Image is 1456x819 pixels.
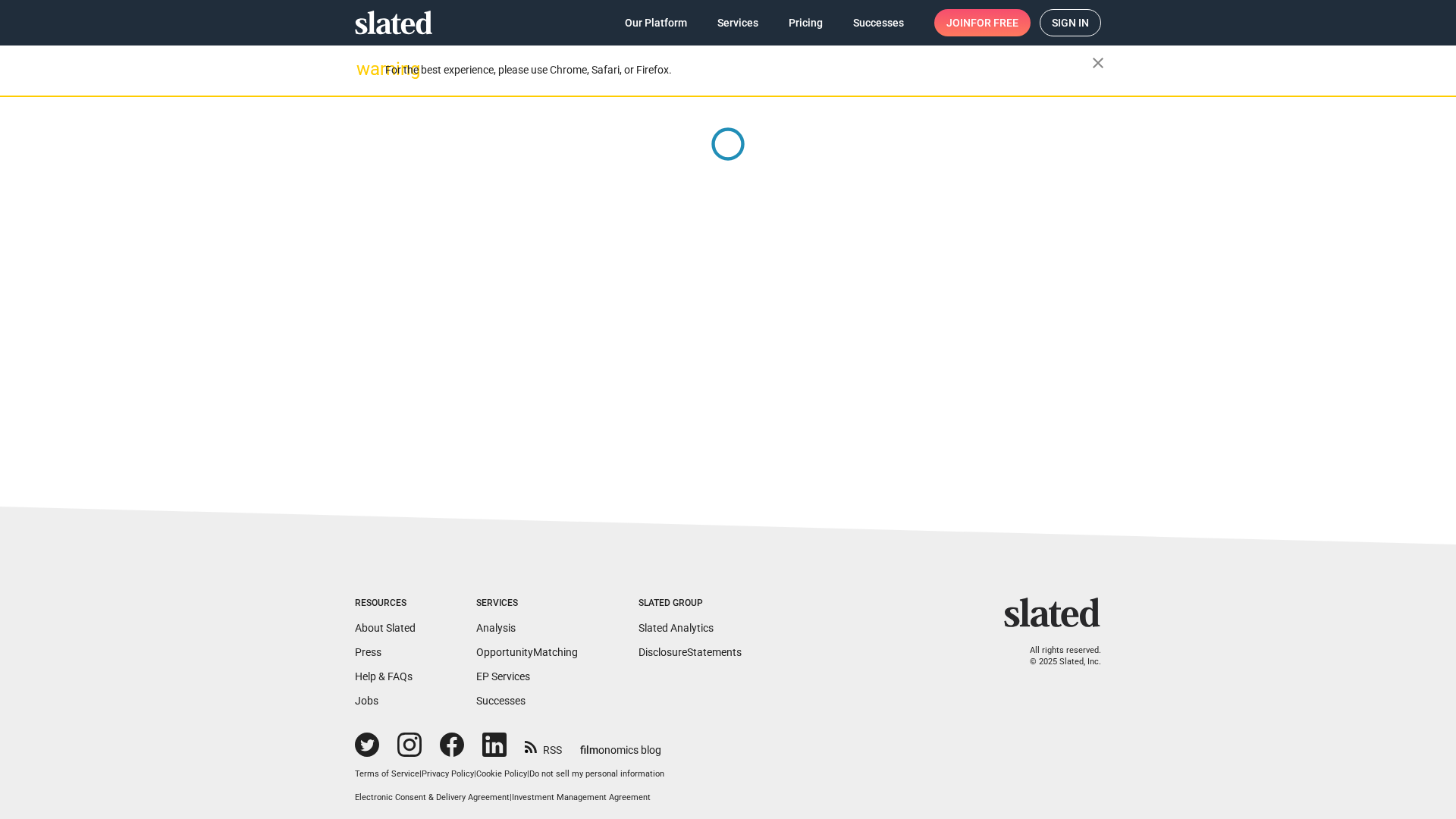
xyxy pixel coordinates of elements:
[476,695,526,707] a: Successes
[639,646,742,658] a: DisclosureStatements
[385,60,1092,80] div: For the best experience, please use Chrome, Safari, or Firefox.
[476,769,527,779] a: Cookie Policy
[355,695,378,707] a: Jobs
[705,9,770,36] a: Services
[841,9,916,36] a: Successes
[1052,10,1089,36] span: Sign in
[356,60,375,78] mat-icon: warning
[777,9,835,36] a: Pricing
[355,670,413,682] a: Help & FAQs
[1089,54,1107,72] mat-icon: close
[613,9,699,36] a: Our Platform
[639,622,714,634] a: Slated Analytics
[476,646,578,658] a: OpportunityMatching
[512,792,651,802] a: Investment Management Agreement
[525,734,562,758] a: RSS
[355,646,381,658] a: Press
[355,622,416,634] a: About Slated
[580,731,661,758] a: filmonomics blog
[971,9,1018,36] span: for free
[510,792,512,802] span: |
[476,670,530,682] a: EP Services
[946,9,1018,36] span: Join
[527,769,529,779] span: |
[789,9,823,36] span: Pricing
[853,9,904,36] span: Successes
[422,769,474,779] a: Privacy Policy
[355,598,416,610] div: Resources
[355,769,419,779] a: Terms of Service
[419,769,422,779] span: |
[476,622,516,634] a: Analysis
[529,769,664,780] button: Do not sell my personal information
[580,744,598,756] span: film
[474,769,476,779] span: |
[625,9,687,36] span: Our Platform
[639,598,742,610] div: Slated Group
[1040,9,1101,36] a: Sign in
[934,9,1031,36] a: Joinfor free
[717,9,758,36] span: Services
[476,598,578,610] div: Services
[355,792,510,802] a: Electronic Consent & Delivery Agreement
[1014,645,1101,667] p: All rights reserved. © 2025 Slated, Inc.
